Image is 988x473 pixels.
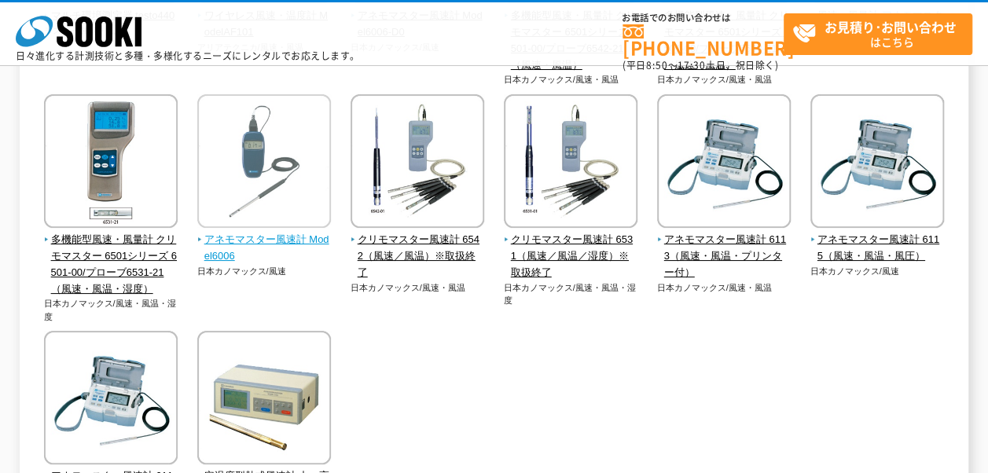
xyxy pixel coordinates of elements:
[623,58,778,72] span: (平日 ～ 土日、祝日除く)
[197,265,332,278] p: 日本カノマックス/風速
[44,232,178,297] span: 多機能型風速・風量計 クリモマスター 6501シリーズ 6501-00/プローブ6531-21（風速・風温・湿度）
[44,297,178,323] p: 日本カノマックス/風速・風温・湿度
[678,58,706,72] span: 17:30
[504,281,638,307] p: 日本カノマックス/風速・風温・湿度
[825,17,957,36] strong: お見積り･お問い合わせ
[351,281,485,295] p: 日本カノマックス/風速・風温
[792,14,971,53] span: はこちら
[16,51,360,60] p: 日々進化する計測技術と多種・多様化するニーズにレンタルでお応えします。
[44,94,178,232] img: 多機能型風速・風量計 クリモマスター 6501シリーズ 6501-00/プローブ6531-21（風速・風温・湿度）
[197,217,332,264] a: アネモマスター風速計 Model6006
[351,94,484,232] img: クリモマスター風速計 6542（風速／風温）※取扱終了
[810,94,944,232] img: アネモマスター風速計 6115（風速・風温・風圧）
[657,281,792,295] p: 日本カノマックス/風速・風温
[784,13,972,55] a: お見積り･お問い合わせはこちら
[657,232,792,280] span: アネモマスター風速計 6113（風速・風温・プリンター付）
[657,217,792,280] a: アネモマスター風速計 6113（風速・風温・プリンター付）
[623,13,784,23] span: お電話でのお問い合わせは
[657,73,792,86] p: 日本カノマックス/風速・風温
[197,94,331,232] img: アネモマスター風速計 Model6006
[197,331,331,468] img: 定温度型熱式風速計 中・高温用アネモマスター 6162
[351,232,485,280] span: クリモマスター風速計 6542（風速／風温）※取扱終了
[646,58,668,72] span: 8:50
[197,232,332,265] span: アネモマスター風速計 Model6006
[351,217,485,280] a: クリモマスター風速計 6542（風速／風温）※取扱終了
[504,217,638,280] a: クリモマスター風速計 6531（風速／風温／湿度）※取扱終了
[657,94,791,232] img: アネモマスター風速計 6113（風速・風温・プリンター付）
[504,94,637,232] img: クリモマスター風速計 6531（風速／風温／湿度）※取扱終了
[623,24,784,57] a: [PHONE_NUMBER]
[44,217,178,297] a: 多機能型風速・風量計 クリモマスター 6501シリーズ 6501-00/プローブ6531-21（風速・風温・湿度）
[504,232,638,280] span: クリモマスター風速計 6531（風速／風温／湿度）※取扱終了
[810,232,945,265] span: アネモマスター風速計 6115（風速・風温・風圧）
[810,265,945,278] p: 日本カノマックス/風速
[810,217,945,264] a: アネモマスター風速計 6115（風速・風温・風圧）
[44,331,178,468] img: アネモマスター風速計 6114（風速・風温）
[504,73,638,86] p: 日本カノマックス/風速・風温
